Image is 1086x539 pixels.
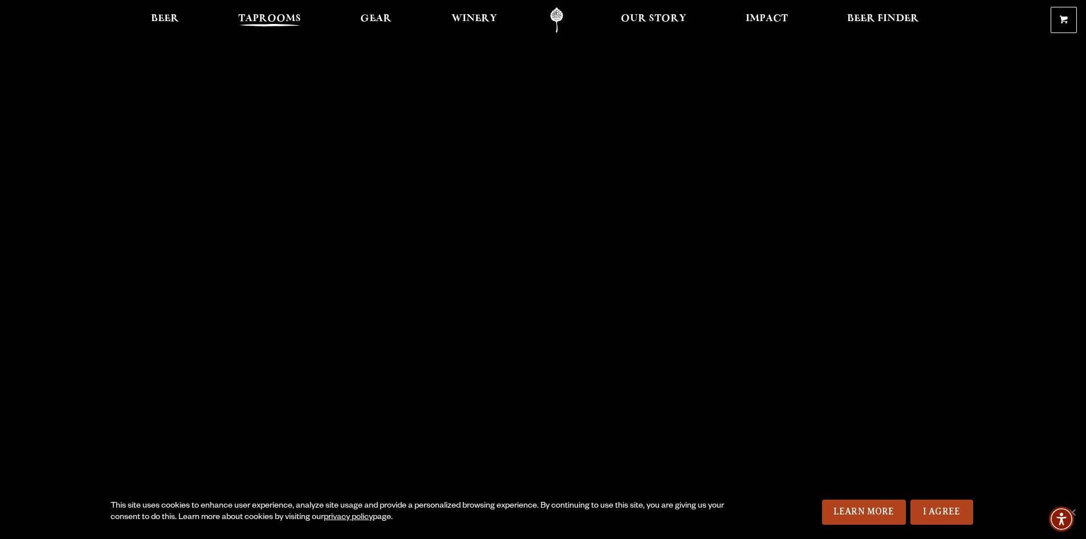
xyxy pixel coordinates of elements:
span: Beer [151,14,179,23]
div: This site uses cookies to enhance user experience, analyze site usage and provide a personalized ... [111,501,728,524]
a: Beer [144,7,186,33]
a: I Agree [910,500,973,525]
span: Taprooms [238,14,301,23]
a: Odell Home [535,7,578,33]
span: Winery [452,14,497,23]
a: Winery [444,7,505,33]
a: Our Story [613,7,694,33]
span: Beer Finder [847,14,919,23]
span: Impact [746,14,788,23]
span: Our Story [621,14,686,23]
div: Accessibility Menu [1049,506,1074,532]
a: Taprooms [231,7,308,33]
span: Gear [360,14,392,23]
a: privacy policy [324,513,373,522]
a: Beer Finder [840,7,926,33]
a: Learn More [822,500,906,525]
a: Gear [353,7,399,33]
a: Impact [738,7,795,33]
